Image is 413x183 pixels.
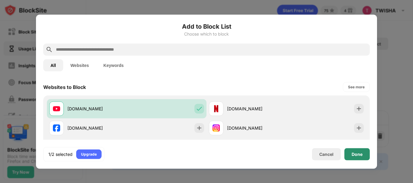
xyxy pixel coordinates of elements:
[213,105,220,112] img: favicons
[348,84,365,90] div: See more
[227,125,286,131] div: [DOMAIN_NAME]
[43,84,86,90] div: Websites to Block
[81,151,97,157] div: Upgrade
[213,124,220,131] img: favicons
[352,152,363,156] div: Done
[43,31,370,36] div: Choose which to block
[43,59,63,71] button: All
[46,46,53,53] img: search.svg
[319,152,333,157] div: Cancel
[63,59,96,71] button: Websites
[43,22,370,31] h6: Add to Block List
[48,151,73,157] div: 1/2 selected
[53,124,60,131] img: favicons
[227,106,286,112] div: [DOMAIN_NAME]
[67,125,127,131] div: [DOMAIN_NAME]
[96,59,131,71] button: Keywords
[67,106,127,112] div: [DOMAIN_NAME]
[53,105,60,112] img: favicons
